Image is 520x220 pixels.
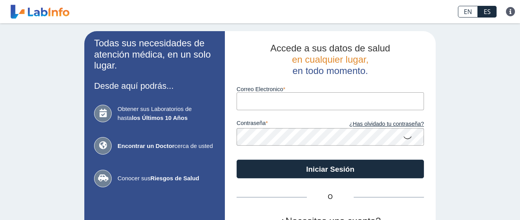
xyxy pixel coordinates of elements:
label: Correo Electronico [237,86,424,92]
a: ¿Has olvidado tu contraseña? [330,120,424,128]
span: Obtener sus Laboratorios de hasta [118,105,215,122]
span: en todo momento. [292,65,368,76]
b: Riesgos de Salud [150,175,199,181]
h2: Todas sus necesidades de atención médica, en un solo lugar. [94,38,215,71]
span: cerca de usted [118,142,215,151]
span: O [307,192,354,202]
label: contraseña [237,120,330,128]
button: Iniciar Sesión [237,160,424,178]
span: Conocer sus [118,174,215,183]
h3: Desde aquí podrás... [94,81,215,91]
a: ES [478,6,497,18]
b: los Últimos 10 Años [132,114,188,121]
a: EN [458,6,478,18]
b: Encontrar un Doctor [118,143,175,149]
span: Accede a sus datos de salud [271,43,390,53]
span: en cualquier lugar, [292,54,369,65]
